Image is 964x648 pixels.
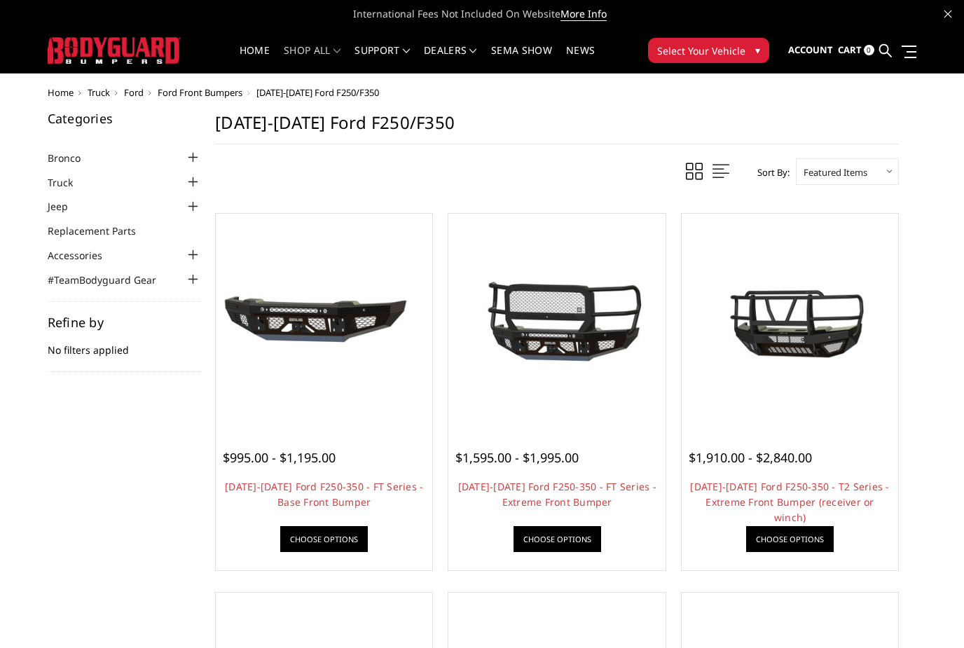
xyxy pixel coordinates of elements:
[48,316,202,372] div: No filters applied
[690,480,889,524] a: [DATE]-[DATE] Ford F250-350 - T2 Series - Extreme Front Bumper (receiver or winch)
[124,86,144,99] a: Ford
[838,43,862,56] span: Cart
[48,151,98,165] a: Bronco
[48,223,153,238] a: Replacement Parts
[788,32,833,69] a: Account
[750,162,790,183] label: Sort By:
[838,32,874,69] a: Cart 0
[48,316,202,329] h5: Refine by
[788,43,833,56] span: Account
[219,273,429,371] img: 2023-2025 Ford F250-350 - FT Series - Base Front Bumper
[88,86,110,99] a: Truck
[280,526,368,552] a: Choose Options
[648,38,769,63] button: Select Your Vehicle
[219,217,429,427] a: 2023-2025 Ford F250-350 - FT Series - Base Front Bumper
[689,449,812,466] span: $1,910.00 - $2,840.00
[48,112,202,125] h5: Categories
[685,217,895,427] a: 2023-2025 Ford F250-350 - T2 Series - Extreme Front Bumper (receiver or winch) 2023-2025 Ford F25...
[560,7,607,21] a: More Info
[48,175,90,190] a: Truck
[240,46,270,73] a: Home
[225,480,423,509] a: [DATE]-[DATE] Ford F250-350 - FT Series - Base Front Bumper
[48,37,181,63] img: BODYGUARD BUMPERS
[215,112,899,144] h1: [DATE]-[DATE] Ford F250/F350
[455,449,579,466] span: $1,595.00 - $1,995.00
[354,46,410,73] a: Support
[566,46,595,73] a: News
[158,86,242,99] a: Ford Front Bumpers
[48,86,74,99] a: Home
[864,45,874,55] span: 0
[755,43,760,57] span: ▾
[491,46,552,73] a: SEMA Show
[746,526,834,552] a: Choose Options
[657,43,745,58] span: Select Your Vehicle
[223,449,336,466] span: $995.00 - $1,195.00
[685,263,895,380] img: 2023-2025 Ford F250-350 - T2 Series - Extreme Front Bumper (receiver or winch)
[48,248,120,263] a: Accessories
[256,86,379,99] span: [DATE]-[DATE] Ford F250/F350
[458,480,656,509] a: [DATE]-[DATE] Ford F250-350 - FT Series - Extreme Front Bumper
[452,217,661,427] a: 2023-2025 Ford F250-350 - FT Series - Extreme Front Bumper 2023-2025 Ford F250-350 - FT Series - ...
[424,46,477,73] a: Dealers
[284,46,340,73] a: shop all
[48,273,174,287] a: #TeamBodyguard Gear
[514,526,601,552] a: Choose Options
[48,199,85,214] a: Jeep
